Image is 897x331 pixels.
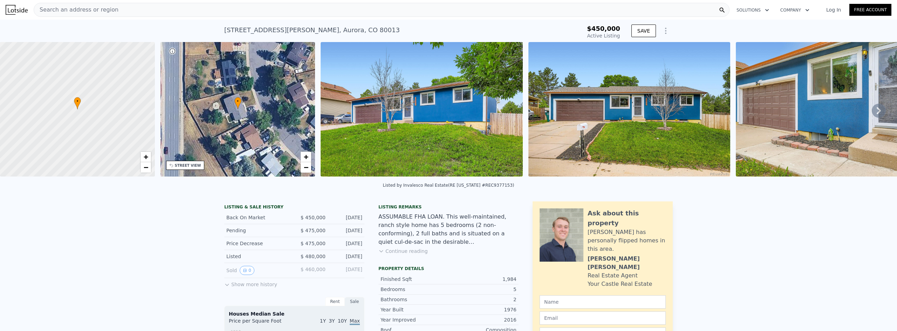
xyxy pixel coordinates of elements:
div: Listed by Invalesco Real Estate (RE [US_STATE] #REC9377153) [383,183,514,188]
span: 1Y [320,318,326,324]
div: Pending [226,227,289,234]
div: Sale [345,297,364,306]
span: − [304,163,308,172]
span: $ 475,000 [301,241,326,246]
span: 3Y [329,318,335,324]
div: [PERSON_NAME] [PERSON_NAME] [588,255,666,271]
div: 5 [448,286,516,293]
span: − [143,163,148,172]
a: Zoom out [141,162,151,173]
span: $ 450,000 [301,215,326,220]
div: ASSUMABLE FHA LOAN. This well-maintained, ranch style home has 5 bedrooms (2 non-conforming), 2 f... [378,213,519,246]
div: Houses Median Sale [229,310,360,317]
span: + [304,152,308,161]
button: Solutions [731,4,775,16]
div: [DATE] [331,266,362,275]
div: 1,984 [448,276,516,283]
div: 2 [448,296,516,303]
button: SAVE [631,25,656,37]
div: Rent [325,297,345,306]
button: Show more history [224,278,277,288]
div: [DATE] [331,227,362,234]
div: 2016 [448,316,516,323]
input: Email [540,311,666,325]
div: Finished Sqft [381,276,448,283]
div: Listed [226,253,289,260]
a: Log In [818,6,849,13]
div: Listing remarks [378,204,519,210]
button: View historical data [240,266,254,275]
a: Zoom out [301,162,311,173]
div: Property details [378,266,519,271]
img: Sale: 135285426 Parcel: 5700362 [528,42,730,177]
button: Show Options [659,24,673,38]
span: Active Listing [587,33,620,39]
span: • [234,98,241,104]
div: • [74,97,81,109]
div: [DATE] [331,240,362,247]
span: Search an address or region [34,6,118,14]
span: • [74,98,81,104]
div: Your Castle Real Estate [588,280,652,288]
span: Max [350,318,360,325]
input: Name [540,295,666,309]
span: $ 475,000 [301,228,326,233]
div: Real Estate Agent [588,271,638,280]
div: Sold [226,266,289,275]
span: $ 460,000 [301,267,326,272]
div: Price Decrease [226,240,289,247]
a: Zoom in [301,152,311,162]
button: Company [775,4,815,16]
div: Year Built [381,306,448,313]
span: $ 480,000 [301,254,326,259]
button: Continue reading [378,248,428,255]
span: 10Y [338,318,347,324]
div: [STREET_ADDRESS][PERSON_NAME] , Aurora , CO 80013 [224,25,400,35]
div: Back On Market [226,214,289,221]
div: LISTING & SALE HISTORY [224,204,364,211]
div: • [234,97,241,109]
div: Year Improved [381,316,448,323]
div: [DATE] [331,214,362,221]
div: STREET VIEW [175,163,201,168]
div: 1976 [448,306,516,313]
div: [DATE] [331,253,362,260]
div: Ask about this property [588,208,666,228]
a: Free Account [849,4,891,16]
span: + [143,152,148,161]
div: [PERSON_NAME] has personally flipped homes in this area. [588,228,666,253]
img: Lotside [6,5,28,15]
div: Bedrooms [381,286,448,293]
a: Zoom in [141,152,151,162]
span: $450,000 [587,25,620,32]
div: Bathrooms [381,296,448,303]
img: Sale: 135285426 Parcel: 5700362 [321,42,522,177]
div: Price per Square Foot [229,317,294,329]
